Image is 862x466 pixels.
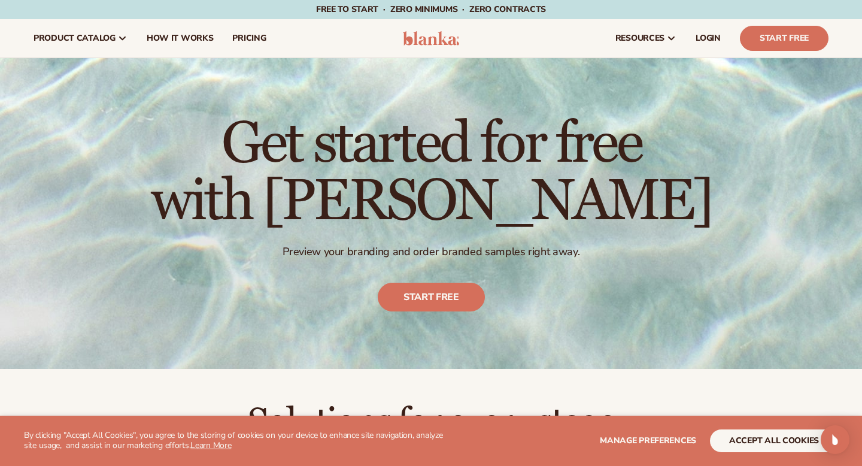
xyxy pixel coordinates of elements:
h2: Solutions for every stage [34,403,828,443]
a: How It Works [137,19,223,58]
a: pricing [223,19,275,58]
span: pricing [232,34,266,43]
span: product catalog [34,34,116,43]
button: accept all cookies [710,429,838,452]
p: Preview your branding and order branded samples right away. [151,245,712,259]
a: LOGIN [686,19,730,58]
span: LOGIN [696,34,721,43]
a: Learn More [190,440,231,451]
div: Open Intercom Messenger [821,425,849,454]
span: Manage preferences [600,435,696,446]
span: resources [615,34,664,43]
a: Start free [378,283,485,311]
p: By clicking "Accept All Cookies", you agree to the storing of cookies on your device to enhance s... [24,431,450,451]
span: Free to start · ZERO minimums · ZERO contracts [316,4,546,15]
button: Manage preferences [600,429,696,452]
h1: Get started for free with [PERSON_NAME] [151,116,712,231]
span: How It Works [147,34,214,43]
a: product catalog [24,19,137,58]
a: resources [606,19,686,58]
img: logo [403,31,460,46]
a: Start Free [740,26,828,51]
